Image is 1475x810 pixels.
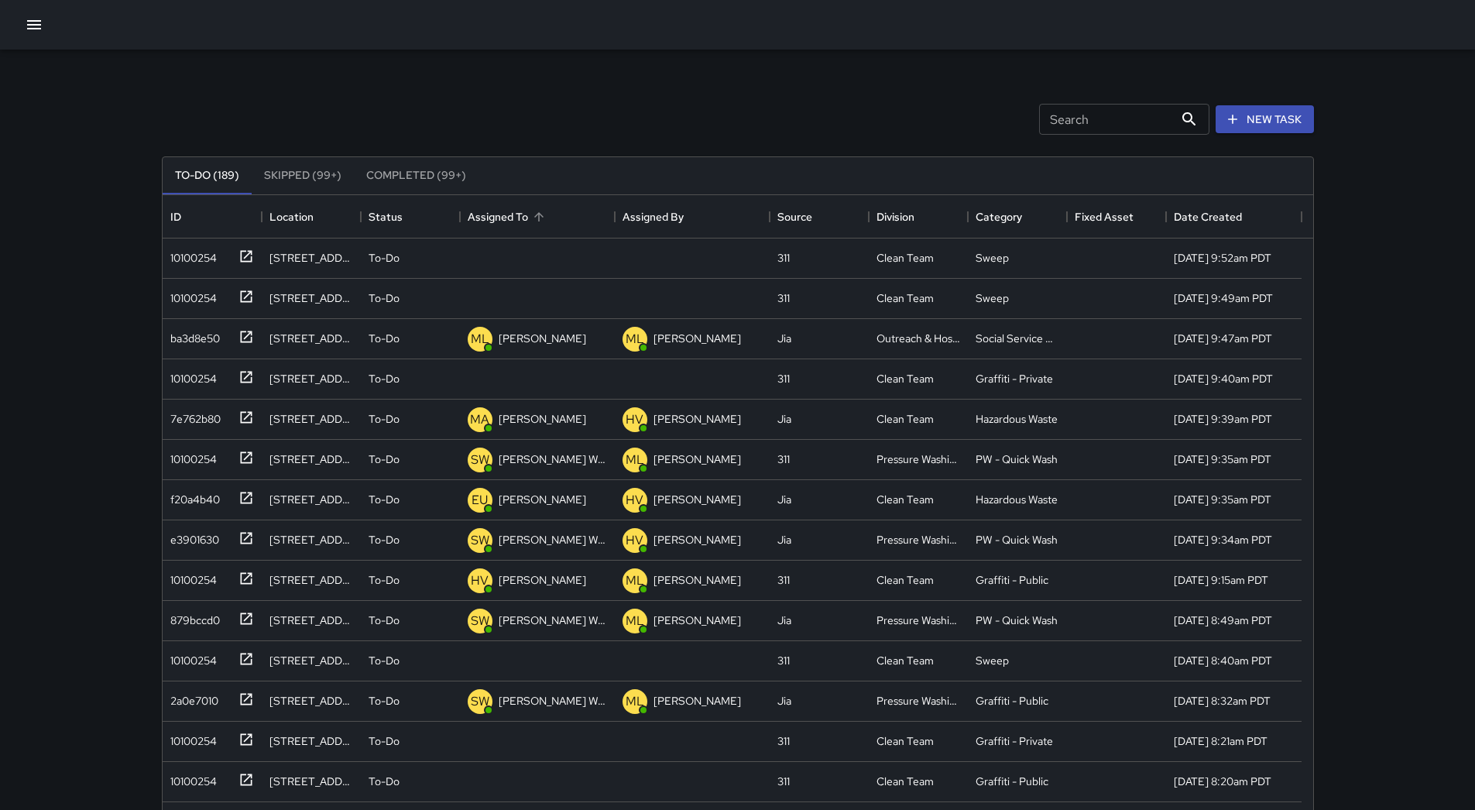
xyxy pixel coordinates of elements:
[369,693,400,709] p: To-Do
[269,250,353,266] div: 43 11th Street
[499,613,607,628] p: [PERSON_NAME] Weekly
[976,653,1009,668] div: Sweep
[976,693,1048,709] div: Graffiti - Public
[471,612,489,630] p: SW
[369,250,400,266] p: To-Do
[471,571,489,590] p: HV
[1174,613,1272,628] div: 9/3/2025, 8:49am PDT
[269,371,353,386] div: 1270 Mission Street
[777,733,790,749] div: 311
[499,411,586,427] p: [PERSON_NAME]
[968,195,1067,239] div: Category
[876,250,934,266] div: Clean Team
[876,371,934,386] div: Clean Team
[164,244,217,266] div: 10100254
[777,250,790,266] div: 311
[369,290,400,306] p: To-Do
[976,774,1048,789] div: Graffiti - Public
[269,331,353,346] div: 1065 Mission Street
[269,290,353,306] div: 950 Howard Street
[777,331,791,346] div: Jia
[653,572,741,588] p: [PERSON_NAME]
[1075,195,1134,239] div: Fixed Asset
[626,410,643,429] p: HV
[163,157,252,194] button: To-Do (189)
[164,727,217,749] div: 10100254
[163,195,262,239] div: ID
[369,733,400,749] p: To-Do
[369,331,400,346] p: To-Do
[876,451,960,467] div: Pressure Washing
[653,451,741,467] p: [PERSON_NAME]
[976,572,1048,588] div: Graffiti - Public
[369,653,400,668] p: To-Do
[626,491,643,510] p: HV
[369,195,403,239] div: Status
[976,371,1053,386] div: Graffiti - Private
[626,330,644,348] p: ML
[876,733,934,749] div: Clean Team
[626,692,644,711] p: ML
[653,693,741,709] p: [PERSON_NAME]
[164,324,220,346] div: ba3d8e50
[164,284,217,306] div: 10100254
[1067,195,1166,239] div: Fixed Asset
[976,250,1009,266] div: Sweep
[1174,492,1271,507] div: 9/3/2025, 9:35am PDT
[164,647,217,668] div: 10100254
[626,531,643,550] p: HV
[164,365,217,386] div: 10100254
[1216,105,1314,134] button: New Task
[615,195,770,239] div: Assigned By
[1174,532,1272,547] div: 9/3/2025, 9:34am PDT
[269,195,314,239] div: Location
[876,290,934,306] div: Clean Team
[499,572,586,588] p: [PERSON_NAME]
[653,613,741,628] p: [PERSON_NAME]
[369,492,400,507] p: To-Do
[164,606,220,628] div: 879bccd0
[626,451,644,469] p: ML
[770,195,869,239] div: Source
[269,532,353,547] div: 1029 Market Street
[269,451,353,467] div: 1035 Market Street
[1174,195,1242,239] div: Date Created
[369,451,400,467] p: To-Do
[876,331,960,346] div: Outreach & Hospitality
[471,531,489,550] p: SW
[876,532,960,547] div: Pressure Washing
[269,411,353,427] div: 60 6th Street
[876,613,960,628] div: Pressure Washing
[499,451,607,467] p: [PERSON_NAME] Weekly
[976,733,1053,749] div: Graffiti - Private
[626,612,644,630] p: ML
[369,774,400,789] p: To-Do
[869,195,968,239] div: Division
[164,767,217,789] div: 10100254
[369,371,400,386] p: To-Do
[777,653,790,668] div: 311
[1174,371,1273,386] div: 9/3/2025, 9:40am PDT
[976,411,1058,427] div: Hazardous Waste
[1166,195,1302,239] div: Date Created
[876,411,934,427] div: Clean Team
[1174,411,1272,427] div: 9/3/2025, 9:39am PDT
[1174,572,1268,588] div: 9/3/2025, 9:15am PDT
[269,693,353,709] div: 93 9th Street
[976,492,1058,507] div: Hazardous Waste
[777,451,790,467] div: 311
[252,157,354,194] button: Skipped (99+)
[164,445,217,467] div: 10100254
[626,571,644,590] p: ML
[777,492,791,507] div: Jia
[471,692,489,711] p: SW
[164,526,219,547] div: e3901630
[1174,733,1267,749] div: 9/3/2025, 8:21am PDT
[1174,653,1272,668] div: 9/3/2025, 8:40am PDT
[354,157,479,194] button: Completed (99+)
[653,492,741,507] p: [PERSON_NAME]
[976,613,1058,628] div: PW - Quick Wash
[1174,250,1271,266] div: 9/3/2025, 9:52am PDT
[470,410,489,429] p: MA
[269,774,353,789] div: 1003 Market Street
